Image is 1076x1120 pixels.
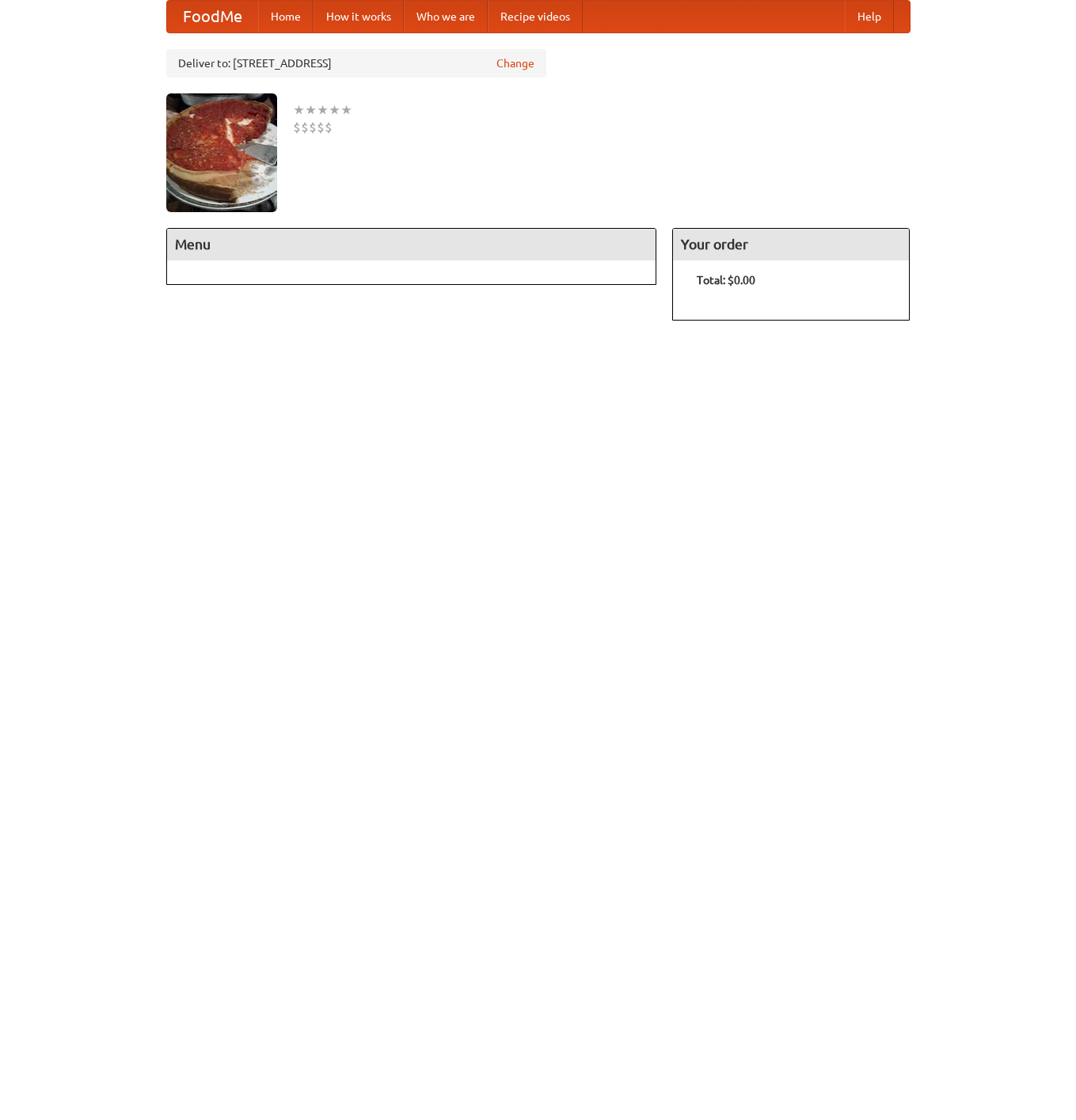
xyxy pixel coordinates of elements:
a: Change [496,55,534,71]
li: $ [309,119,317,136]
a: Home [258,1,314,32]
div: Deliver to: [STREET_ADDRESS] [166,49,546,78]
a: Help [845,1,894,32]
a: Recipe videos [488,1,583,32]
li: ★ [329,101,340,119]
li: $ [301,119,309,136]
li: ★ [340,101,352,119]
a: FoodMe [167,1,258,32]
li: ★ [305,101,317,119]
img: angular.jpg [166,93,277,212]
b: Total: $0.00 [697,274,755,287]
li: $ [293,119,301,136]
h4: Menu [167,229,656,260]
a: Who we are [404,1,488,32]
li: ★ [317,101,329,119]
li: $ [325,119,333,136]
a: How it works [314,1,404,32]
h4: Your order [673,229,909,260]
li: ★ [293,101,305,119]
li: $ [317,119,325,136]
